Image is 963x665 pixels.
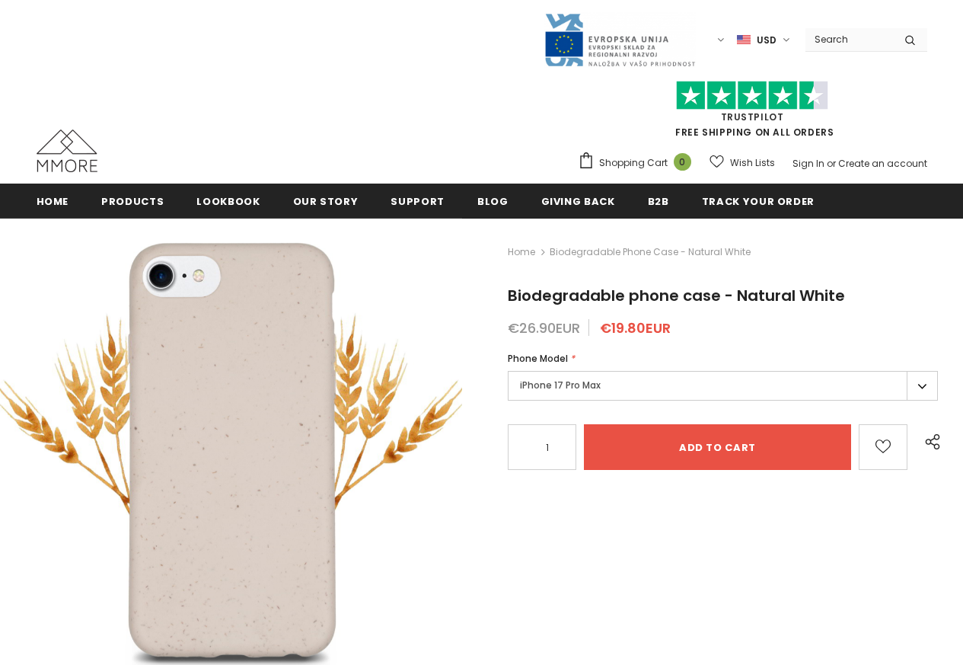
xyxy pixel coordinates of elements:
span: Lookbook [196,194,260,209]
input: Add to cart [584,424,851,470]
span: Wish Lists [730,155,775,171]
a: Products [101,184,164,218]
a: Our Story [293,184,359,218]
a: support [391,184,445,218]
img: MMORE Cases [37,129,97,172]
span: FREE SHIPPING ON ALL ORDERS [578,88,927,139]
a: Trustpilot [721,110,784,123]
span: Products [101,194,164,209]
a: Giving back [541,184,615,218]
img: Javni Razpis [544,12,696,68]
img: USD [737,34,751,46]
span: B2B [648,194,669,209]
span: €26.90EUR [508,318,580,337]
span: Phone Model [508,352,568,365]
span: Track your order [702,194,815,209]
a: Blog [477,184,509,218]
a: Sign In [792,157,824,170]
span: support [391,194,445,209]
label: iPhone 17 Pro Max [508,371,938,401]
span: USD [757,33,776,48]
span: Biodegradable phone case - Natural White [508,285,845,306]
a: B2B [648,184,669,218]
a: Javni Razpis [544,33,696,46]
span: €19.80EUR [600,318,671,337]
span: 0 [674,153,691,171]
a: Create an account [838,157,927,170]
a: Home [508,243,535,261]
span: Our Story [293,194,359,209]
span: Shopping Cart [599,155,668,171]
span: Giving back [541,194,615,209]
a: Wish Lists [709,149,775,176]
span: Biodegradable phone case - Natural White [550,243,751,261]
span: or [827,157,836,170]
img: Trust Pilot Stars [676,81,828,110]
a: Track your order [702,184,815,218]
input: Search Site [805,28,893,50]
a: Shopping Cart 0 [578,152,699,174]
a: Home [37,184,69,218]
span: Blog [477,194,509,209]
span: Home [37,194,69,209]
a: Lookbook [196,184,260,218]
